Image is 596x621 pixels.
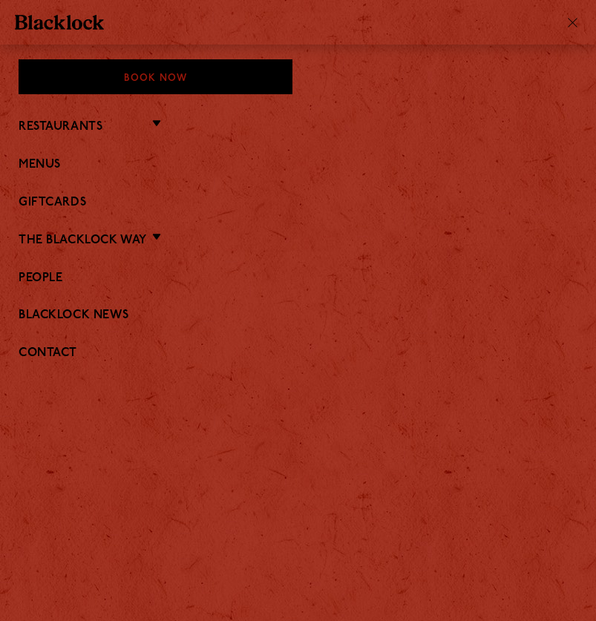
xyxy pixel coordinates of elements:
[19,309,577,323] a: Blacklock News
[19,59,292,94] div: Book Now
[19,158,577,172] a: Menus
[19,346,577,361] a: Contact
[19,196,577,210] a: Giftcards
[19,120,102,134] a: Restaurants
[19,234,147,248] a: The Blacklock Way
[15,15,104,30] img: BL_Textured_Logo-footer-cropped.svg
[19,272,577,286] a: People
